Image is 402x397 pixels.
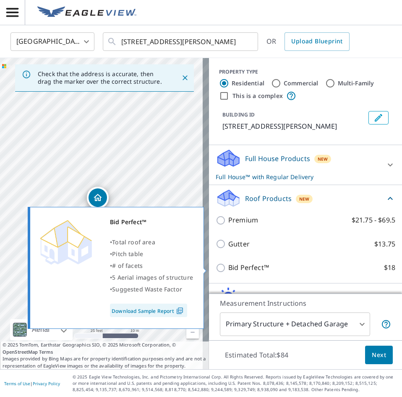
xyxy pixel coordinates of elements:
div: OR [266,32,350,51]
button: Edit building 1 [368,111,389,124]
span: New [318,156,328,162]
div: Aerial [10,319,73,340]
div: • [110,236,193,248]
div: [GEOGRAPHIC_DATA] [10,30,94,53]
div: Bid Perfect™ [110,216,193,228]
label: Residential [232,79,264,87]
p: | [4,381,60,386]
div: • [110,248,193,260]
div: Solar ProductsNew [216,287,395,307]
span: New [299,196,310,202]
p: Full House Products [245,154,310,164]
img: Pdf Icon [174,307,185,315]
span: Suggested Waste Factor [112,285,182,293]
p: Measurement Instructions [220,298,391,308]
p: [STREET_ADDRESS][PERSON_NAME] [222,121,365,131]
a: Download Sample Report [110,304,187,317]
img: EV Logo [37,6,136,19]
p: $18 [384,262,395,273]
p: BUILDING ID [222,111,255,118]
label: Multi-Family [338,79,374,87]
a: Terms of Use [4,381,30,386]
div: • [110,283,193,295]
p: © 2025 Eagle View Technologies, Inc. and Pictometry International Corp. All Rights Reserved. Repo... [73,374,398,393]
label: This is a complex [232,92,283,100]
span: # of facets [112,262,143,270]
p: Roof Products [245,193,292,204]
span: Upload Blueprint [291,36,342,47]
p: Check that the address is accurate, then drag the marker over the correct structure. [38,70,166,85]
p: Full House™ with Regular Delivery [216,172,380,181]
div: • [110,272,193,283]
button: Next [365,346,393,365]
div: Dropped pin, building 1, Residential property, 5106 Venable Ave Charleston, WV 25304 [87,187,109,213]
span: Next [372,350,386,360]
p: Gutter [228,239,250,249]
p: Estimated Total: $84 [218,346,295,364]
a: Terms [39,349,53,355]
a: Current Level 20, Zoom Out [186,326,199,339]
span: Total roof area [112,238,155,246]
p: $21.75 - $69.5 [352,215,395,225]
label: Commercial [284,79,318,87]
p: Premium [228,215,258,225]
div: Full House ProductsNewFull House™ with Regular Delivery [216,148,395,181]
span: © 2025 TomTom, Earthstar Geographics SIO, © 2025 Microsoft Corporation, © [3,341,206,355]
div: Primary Structure + Detached Garage [220,312,370,336]
input: Search by address or latitude-longitude [121,30,241,53]
div: • [110,260,193,272]
p: Bid Perfect™ [228,262,269,273]
span: 5 Aerial images of structure [112,273,193,281]
div: PROPERTY TYPE [219,68,392,76]
p: Solar Products [245,292,293,302]
a: OpenStreetMap [3,349,38,355]
a: EV Logo [32,1,141,24]
a: Privacy Policy [33,381,60,386]
span: Your report will include the primary structure and a detached garage if one exists. [381,319,391,329]
button: Close [180,72,191,83]
div: Roof ProductsNew [216,188,395,208]
img: Premium [37,216,95,267]
a: Upload Blueprint [285,32,349,51]
span: Pitch table [112,250,143,258]
p: $13.75 [374,239,395,249]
